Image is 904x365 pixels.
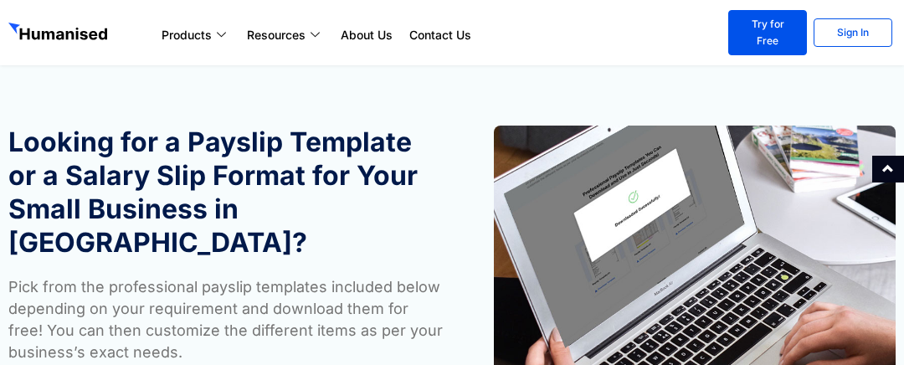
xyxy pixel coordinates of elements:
a: Contact Us [401,25,480,45]
a: About Us [332,25,401,45]
a: Sign In [814,18,892,47]
img: GetHumanised Logo [8,23,110,44]
p: Pick from the professional payslip templates included below depending on your requirement and dow... [8,276,444,363]
a: Resources [239,25,332,45]
a: Products [153,25,239,45]
a: Try for Free [728,10,807,55]
h1: Looking for a Payslip Template or a Salary Slip Format for Your Small Business in [GEOGRAPHIC_DATA]? [8,126,444,260]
